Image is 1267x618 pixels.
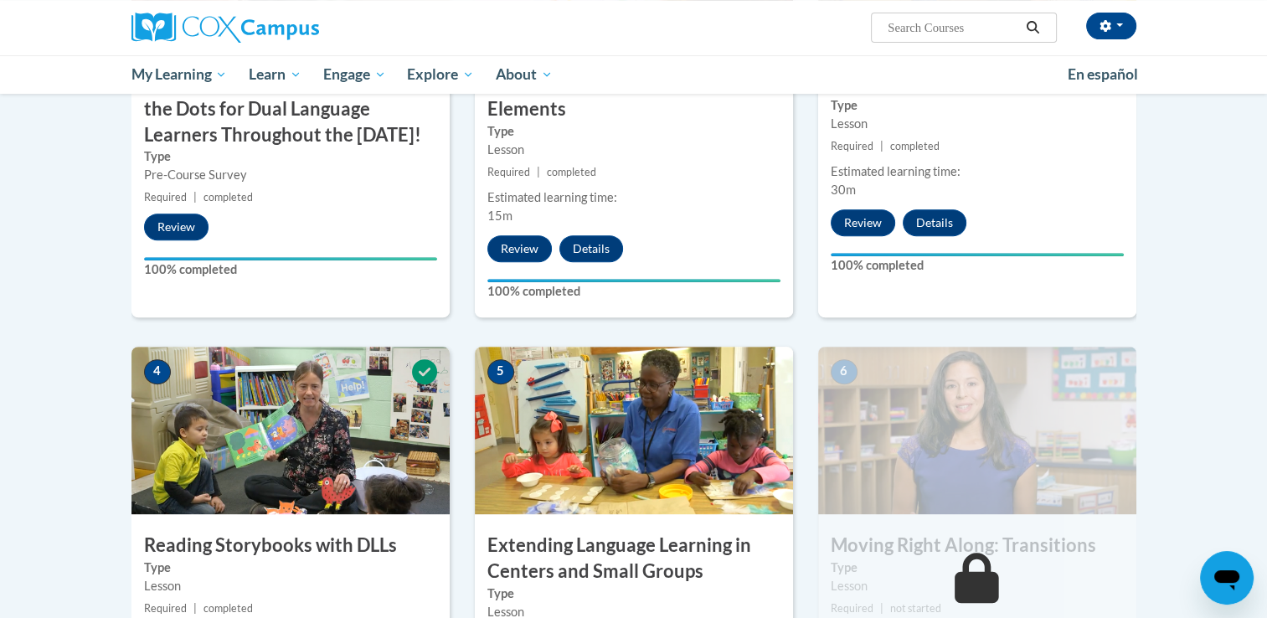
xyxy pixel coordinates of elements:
[831,559,1124,577] label: Type
[547,166,596,178] span: completed
[144,166,437,184] div: Pre-Course Survey
[144,260,437,279] label: 100% completed
[144,191,187,203] span: Required
[886,18,1020,38] input: Search Courses
[131,64,227,85] span: My Learning
[475,70,793,122] h3: Understanding the Essential Elements
[831,140,873,152] span: Required
[496,64,553,85] span: About
[487,585,780,603] label: Type
[131,13,450,43] a: Cox Campus
[831,162,1124,181] div: Estimated learning time:
[144,147,437,166] label: Type
[818,533,1136,559] h3: Moving Right Along: Transitions
[1020,18,1045,38] button: Search
[121,55,239,94] a: My Learning
[131,70,450,147] h3: Pre-Course Survey for Connecting the Dots for Dual Language Learners Throughout the [DATE]!
[475,533,793,585] h3: Extending Language Learning in Centers and Small Groups
[559,235,623,262] button: Details
[131,13,319,43] img: Cox Campus
[144,214,209,240] button: Review
[238,55,312,94] a: Learn
[831,256,1124,275] label: 100% completed
[1068,65,1138,83] span: En español
[487,359,514,384] span: 5
[106,55,1161,94] div: Main menu
[831,577,1124,595] div: Lesson
[396,55,485,94] a: Explore
[487,235,552,262] button: Review
[203,602,253,615] span: completed
[312,55,397,94] a: Engage
[831,253,1124,256] div: Your progress
[903,209,966,236] button: Details
[818,347,1136,514] img: Course Image
[487,209,512,223] span: 15m
[144,559,437,577] label: Type
[407,64,474,85] span: Explore
[144,577,437,595] div: Lesson
[485,55,564,94] a: About
[144,257,437,260] div: Your progress
[131,533,450,559] h3: Reading Storybooks with DLLs
[831,602,873,615] span: Required
[249,64,301,85] span: Learn
[487,141,780,159] div: Lesson
[487,188,780,207] div: Estimated learning time:
[890,602,941,615] span: not started
[131,347,450,514] img: Course Image
[193,602,197,615] span: |
[1086,13,1136,39] button: Account Settings
[475,347,793,514] img: Course Image
[831,96,1124,115] label: Type
[323,64,386,85] span: Engage
[487,122,780,141] label: Type
[831,115,1124,133] div: Lesson
[890,140,940,152] span: completed
[203,191,253,203] span: completed
[831,359,858,384] span: 6
[487,166,530,178] span: Required
[1057,57,1149,92] a: En español
[487,282,780,301] label: 100% completed
[880,140,883,152] span: |
[537,166,540,178] span: |
[144,602,187,615] span: Required
[487,279,780,282] div: Your progress
[193,191,197,203] span: |
[1200,551,1254,605] iframe: Button to launch messaging window
[831,183,856,197] span: 30m
[880,602,883,615] span: |
[144,359,171,384] span: 4
[831,209,895,236] button: Review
